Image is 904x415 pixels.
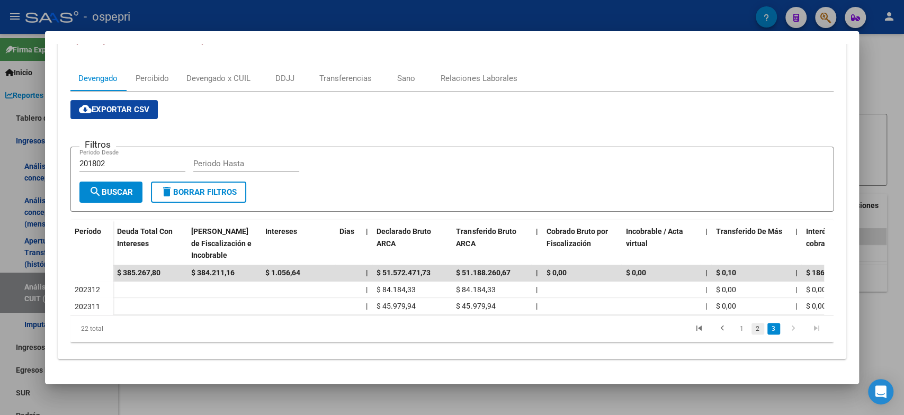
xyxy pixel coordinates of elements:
[736,323,748,335] a: 1
[89,187,133,197] span: Buscar
[715,227,782,236] span: Transferido De Más
[151,182,246,203] button: Borrar Filtros
[79,105,149,114] span: Exportar CSV
[689,323,709,335] a: go to first page
[397,73,415,84] div: Sano
[715,285,736,294] span: $ 0,00
[265,268,300,277] span: $ 1.056,64
[701,220,711,267] datatable-header-cell: |
[113,220,187,267] datatable-header-cell: Deuda Total Con Intereses
[712,323,732,335] a: go to previous page
[319,73,372,84] div: Transferencias
[807,323,827,335] a: go to last page
[191,227,252,260] span: [PERSON_NAME] de Fiscalización e Incobrable
[79,139,116,150] h3: Filtros
[366,268,368,277] span: |
[372,220,452,267] datatable-header-cell: Declarado Bruto ARCA
[261,220,335,267] datatable-header-cell: Intereses
[791,220,801,267] datatable-header-cell: |
[795,302,796,310] span: |
[535,302,537,310] span: |
[366,285,368,294] span: |
[191,268,235,277] span: $ 384.211,16
[335,220,362,267] datatable-header-cell: Dias
[78,73,118,84] div: Devengado
[187,220,261,267] datatable-header-cell: Deuda Bruta Neto de Fiscalización e Incobrable
[715,268,736,277] span: $ 0,10
[75,302,100,311] span: 202311
[366,227,368,236] span: |
[795,227,797,236] span: |
[805,227,866,248] span: Interés Aporte cobrado por ARCA
[70,35,280,45] span: Aportes y Contribuciones de la Empresa: 33714879249
[441,73,517,84] div: Relaciones Laborales
[79,182,142,203] button: Buscar
[542,220,621,267] datatable-header-cell: Cobrado Bruto por Fiscalización
[705,268,707,277] span: |
[456,227,516,248] span: Transferido Bruto ARCA
[795,285,796,294] span: |
[456,302,495,310] span: $ 45.979,94
[160,187,237,197] span: Borrar Filtros
[79,103,92,115] mat-icon: cloud_download
[535,227,538,236] span: |
[546,268,566,277] span: $ 0,00
[377,227,431,248] span: Declarado Bruto ARCA
[75,227,101,236] span: Período
[767,323,780,335] a: 3
[160,185,173,198] mat-icon: delete
[734,320,750,338] li: page 1
[70,315,221,342] div: 22 total
[377,285,416,294] span: $ 84.184,33
[366,302,368,310] span: |
[186,73,250,84] div: Devengado x CUIL
[377,302,416,310] span: $ 45.979,94
[362,220,372,267] datatable-header-cell: |
[621,220,701,267] datatable-header-cell: Incobrable / Acta virtual
[546,227,607,248] span: Cobrado Bruto por Fiscalización
[766,320,782,338] li: page 3
[805,302,826,310] span: $ 0,00
[456,285,495,294] span: $ 84.184,33
[751,323,764,335] a: 2
[531,220,542,267] datatable-header-cell: |
[711,220,791,267] datatable-header-cell: Transferido De Más
[265,227,297,236] span: Intereses
[705,302,706,310] span: |
[70,220,113,265] datatable-header-cell: Período
[75,285,100,294] span: 202312
[136,73,169,84] div: Percibido
[452,220,531,267] datatable-header-cell: Transferido Bruto ARCA
[625,268,646,277] span: $ 0,00
[715,302,736,310] span: $ 0,00
[801,220,881,267] datatable-header-cell: Interés Aporte cobrado por ARCA
[783,323,803,335] a: go to next page
[456,268,510,277] span: $ 51.188.260,67
[117,268,160,277] span: $ 385.267,80
[89,185,102,198] mat-icon: search
[339,227,354,236] span: Dias
[58,57,846,359] div: Aportes y Contribuciones de la Empresa: 33714879249
[705,227,707,236] span: |
[750,320,766,338] li: page 2
[117,227,173,248] span: Deuda Total Con Intereses
[868,379,893,404] div: Open Intercom Messenger
[70,100,158,119] button: Exportar CSV
[625,227,683,248] span: Incobrable / Acta virtual
[377,268,431,277] span: $ 51.572.471,73
[805,268,849,277] span: $ 186.381,94
[275,73,294,84] div: DDJJ
[795,268,797,277] span: |
[535,285,537,294] span: |
[805,285,826,294] span: $ 0,00
[535,268,538,277] span: |
[705,285,706,294] span: |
